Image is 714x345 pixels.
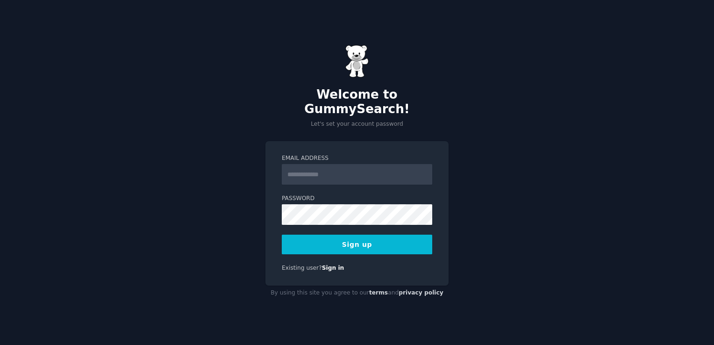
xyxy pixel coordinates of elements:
a: Sign in [322,265,344,271]
label: Password [282,194,432,203]
img: Gummy Bear [345,45,369,78]
label: Email Address [282,154,432,163]
a: terms [369,289,388,296]
button: Sign up [282,235,432,254]
span: Existing user? [282,265,322,271]
div: By using this site you agree to our and [265,286,449,301]
h2: Welcome to GummySearch! [265,87,449,117]
a: privacy policy [399,289,443,296]
p: Let's set your account password [265,120,449,129]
